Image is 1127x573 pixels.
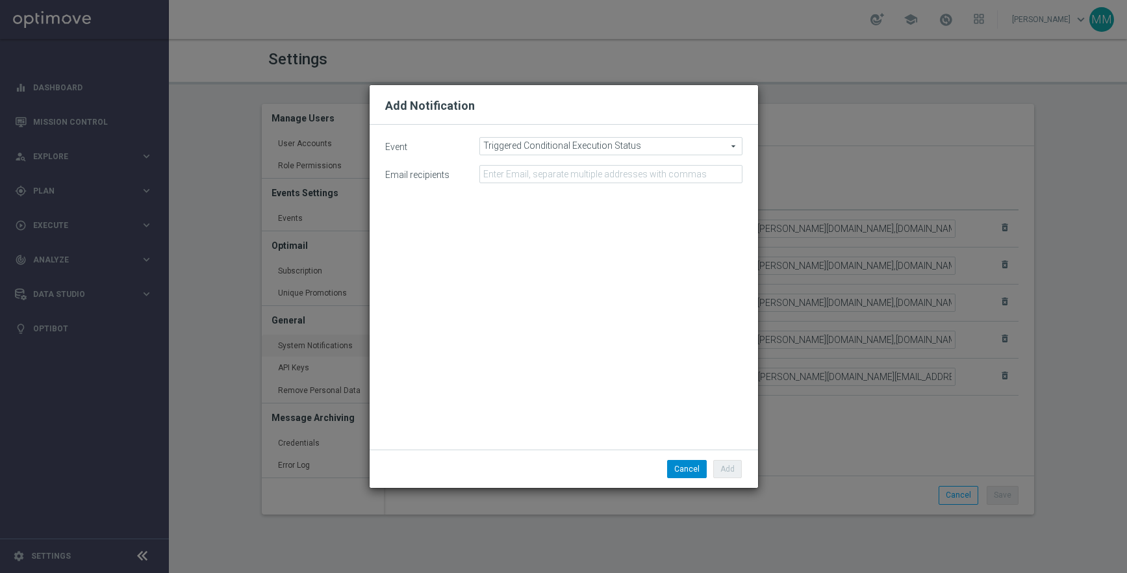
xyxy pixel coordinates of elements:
h2: Add Notification [385,98,742,114]
button: Cancel [667,460,707,478]
button: Add [713,460,742,478]
label: Event [375,137,470,153]
label: Email recipients [375,165,470,181]
input: Enter Email, separate multiple addresses with commas [479,165,742,183]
